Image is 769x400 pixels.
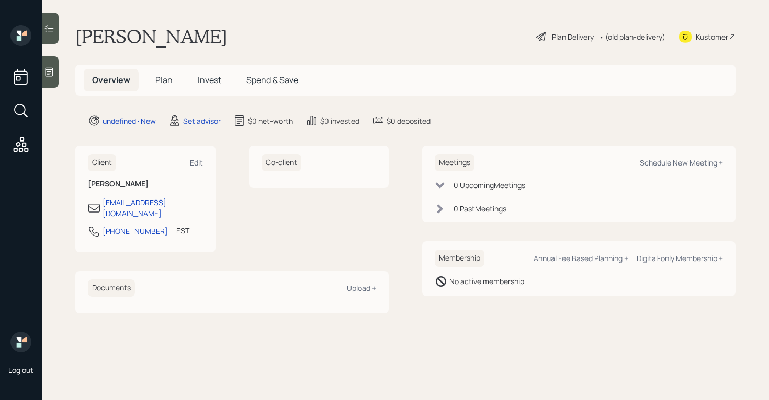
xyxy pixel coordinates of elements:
h6: Client [88,154,116,171]
span: Invest [198,74,221,86]
div: Schedule New Meeting + [640,158,723,168]
div: $0 deposited [387,115,431,126]
div: No active membership [449,276,524,287]
span: Plan [155,74,173,86]
div: Annual Fee Based Planning + [534,253,628,263]
div: $0 net-worth [248,115,293,126]
h6: Documents [88,279,135,297]
img: retirable_logo.png [10,332,31,352]
span: Overview [92,74,130,86]
h6: [PERSON_NAME] [88,180,203,189]
div: undefined · New [103,115,156,126]
div: Log out [8,365,33,375]
span: Spend & Save [246,74,298,86]
h6: Co-client [262,154,301,171]
div: [EMAIL_ADDRESS][DOMAIN_NAME] [103,197,203,219]
div: $0 invested [320,115,359,126]
h6: Membership [435,250,484,267]
div: EST [176,225,189,236]
div: 0 Upcoming Meeting s [454,180,525,191]
div: Upload + [347,283,376,293]
div: 0 Past Meeting s [454,203,506,214]
div: Digital-only Membership + [637,253,723,263]
h6: Meetings [435,154,474,171]
div: • (old plan-delivery) [599,31,665,42]
h1: [PERSON_NAME] [75,25,228,48]
div: Set advisor [183,115,221,126]
div: Edit [190,158,203,168]
div: [PHONE_NUMBER] [103,226,168,237]
div: Plan Delivery [552,31,594,42]
div: Kustomer [696,31,728,42]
